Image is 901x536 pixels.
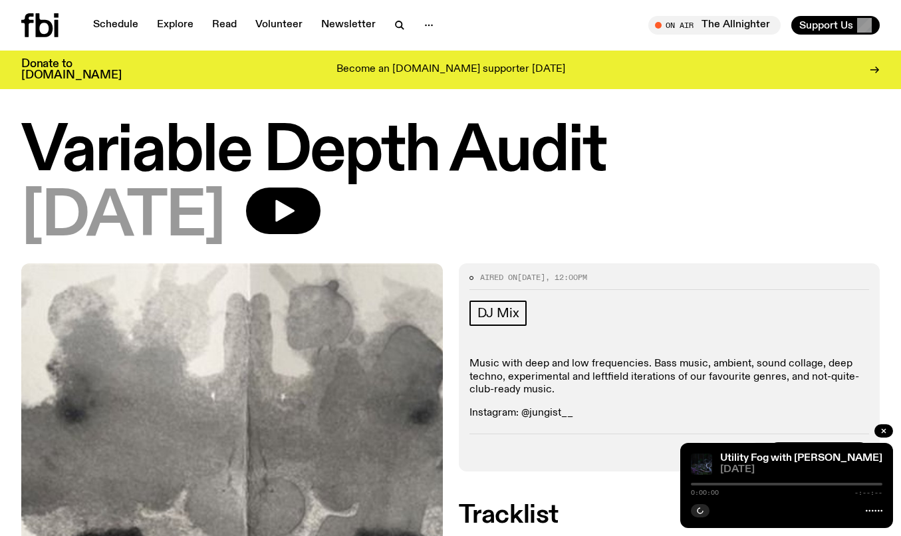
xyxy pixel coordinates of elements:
button: Support Us [791,16,880,35]
span: , 12:00pm [545,272,587,283]
span: 0:00:00 [691,489,719,496]
span: DJ Mix [477,306,519,321]
a: Newsletter [313,16,384,35]
a: Schedule [85,16,146,35]
h2: Tracklist [459,503,880,527]
p: Instagram: @jungist__ [469,407,870,420]
span: [DATE] [517,272,545,283]
a: DJ Mix [469,301,527,326]
span: [DATE] [21,188,225,247]
p: Music with deep and low frequencies. Bass music, ambient, sound collage, deep techno, experimenta... [469,358,870,396]
a: Read [204,16,245,35]
span: Support Us [799,19,853,31]
img: Cover for Aho Ssan & Resina's album Ego Death [691,454,712,475]
button: On AirThe Allnighter [648,16,781,35]
span: Aired on [480,272,517,283]
p: Become an [DOMAIN_NAME] supporter [DATE] [336,64,565,76]
span: [DATE] [720,465,882,475]
h1: Variable Depth Audit [21,122,880,182]
a: Utility Fog with [PERSON_NAME] [720,453,882,464]
span: -:--:-- [854,489,882,496]
a: Explore [149,16,201,35]
a: Volunteer [247,16,311,35]
h3: Donate to [DOMAIN_NAME] [21,59,122,81]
